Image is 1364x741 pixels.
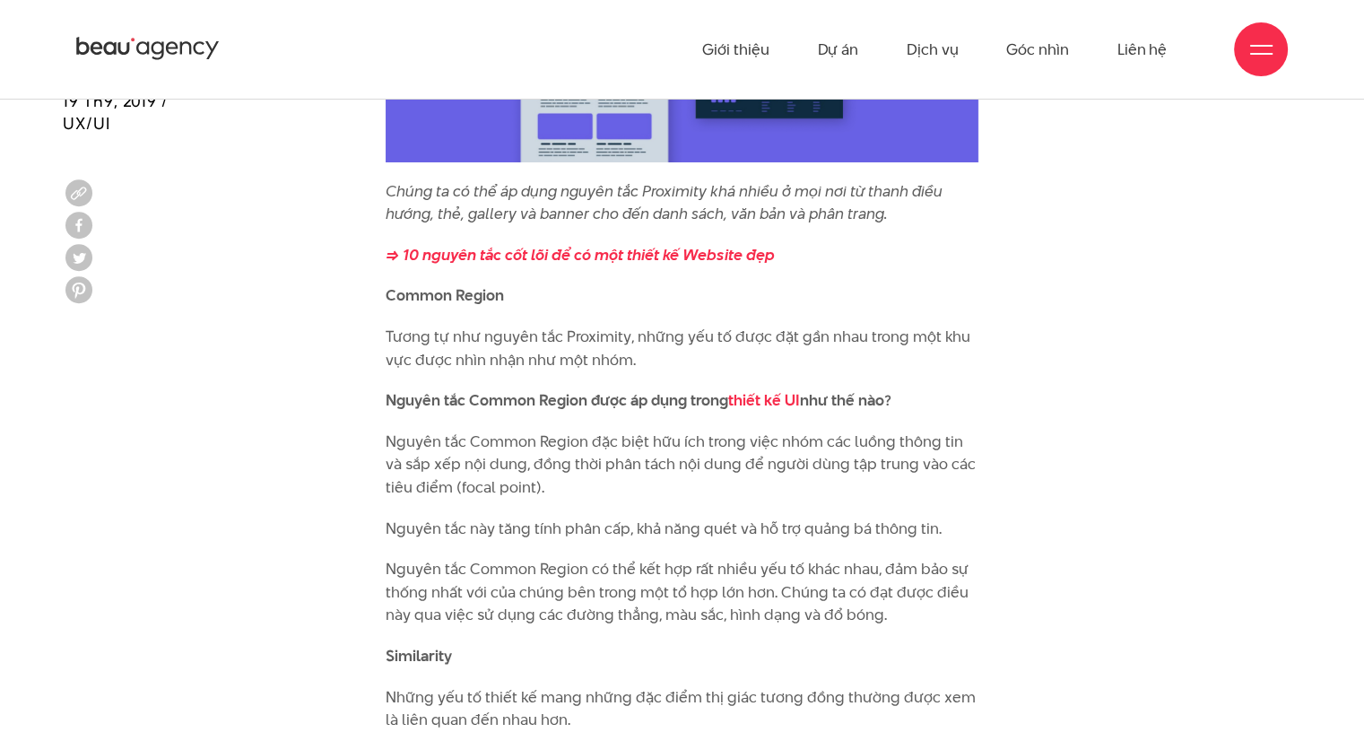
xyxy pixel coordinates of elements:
i: Chúng ta có thể áp dụng nguyên tắc Proximity khá nhiều ở mọi nơi từ thanh điều hướng, thẻ, galler... [386,180,943,225]
p: Nguyên tắc này tăng tính phân cấp, khả năng quét và hỗ trợ quảng bá thông tin. [386,518,978,541]
p: Những yếu tố thiết kế mang những đặc điểm thị giác tương đồng thường được xem là liên quan đến nh... [386,686,978,732]
a: => 10 nguyên tắc cốt lõi để có một thiết kế Website đẹp [386,244,775,266]
b: Common Region [386,284,504,306]
p: Nguyên tắc Common Region có thể kết hợp rất nhiều yếu tố khác nhau, đảm bảo sự thống nhất với của... [386,558,978,627]
a: thiết kế UI [728,389,800,411]
b: Nguyên tắc Common Region được áp dụng trong như thế nào? [386,389,891,411]
span: 19 Th9, 2019 / UX/UI [63,90,169,135]
b: Similarity [386,645,452,667]
p: Nguyên tắc Common Region đặc biệt hữu ích trong việc nhóm các luồng thông tin và sắp xếp nội dung... [386,431,978,500]
p: Tương tự như nguyên tắc Proximity, những yếu tố được đặt gần nhau trong một khu vực được nhìn nhậ... [386,326,978,371]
